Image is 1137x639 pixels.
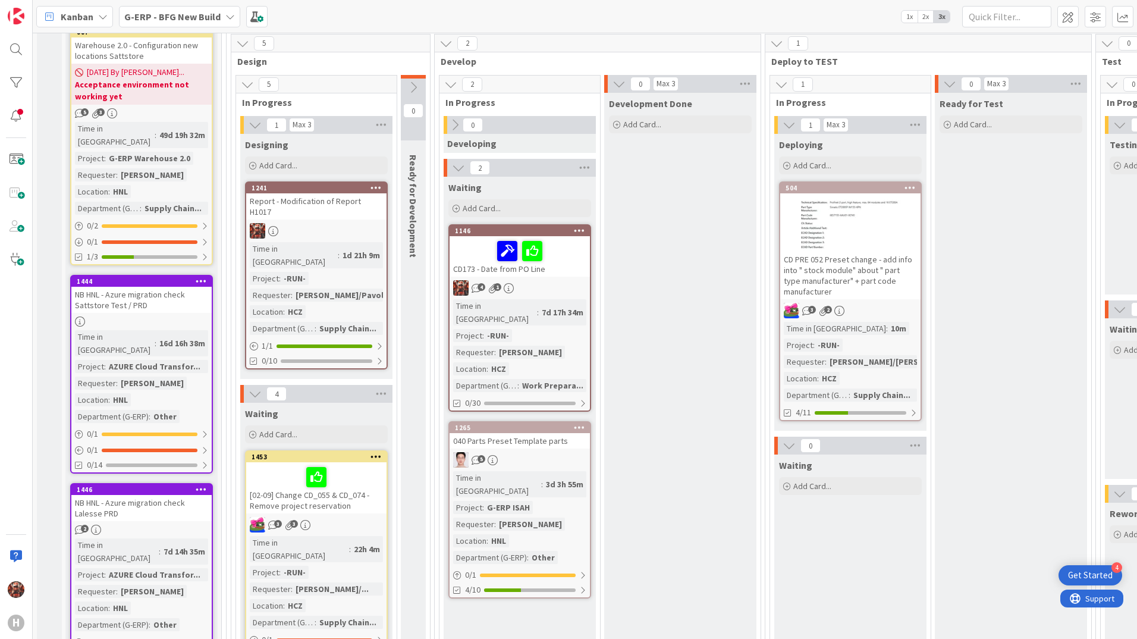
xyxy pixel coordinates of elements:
[465,584,480,596] span: 4/10
[784,372,817,385] div: Location
[250,517,265,532] img: JK
[784,303,799,318] img: JK
[453,362,486,375] div: Location
[918,11,934,23] span: 2x
[106,152,193,165] div: G-ERP Warehouse 2.0
[75,618,149,631] div: Department (G-ERP)
[250,599,283,612] div: Location
[246,223,387,239] div: JK
[827,355,969,368] div: [PERSON_NAME]/[PERSON_NAME]...
[784,322,886,335] div: Time in [GEOGRAPHIC_DATA]
[450,225,590,236] div: 1146
[116,585,118,598] span: :
[274,520,282,528] span: 3
[246,462,387,513] div: [02-09] Change CD_055 & CD_074 - Remove project reservation
[245,181,388,369] a: 1241Report - Modification of Report H1017JKTime in [GEOGRAPHIC_DATA]:1d 21h 9mProject:-RUN-Reques...
[453,379,517,392] div: Department (G-ERP)
[494,283,501,291] span: 1
[796,406,811,419] span: 4/11
[71,287,212,313] div: NB HNL - Azure migration check Sattstore Test / PRD
[110,393,131,406] div: HNL
[541,478,543,491] span: :
[780,303,921,318] div: JK
[441,55,746,67] span: Develop
[118,168,187,181] div: [PERSON_NAME]
[450,280,590,296] div: JK
[279,566,281,579] span: :
[116,377,118,390] span: :
[70,275,213,474] a: 1444NB HNL - Azure migration check Sattstore Test / PRDTime in [GEOGRAPHIC_DATA]:16d 16h 38mProje...
[250,305,283,318] div: Location
[609,98,692,109] span: Development Done
[537,306,539,319] span: :
[142,202,205,215] div: Supply Chain...
[453,551,527,564] div: Department (G-ERP)
[250,582,291,596] div: Requester
[1059,565,1122,585] div: Open Get Started checklist, remaining modules: 4
[793,77,813,92] span: 1
[494,518,496,531] span: :
[246,452,387,462] div: 1453
[954,119,992,130] span: Add Card...
[159,545,161,558] span: :
[315,322,316,335] span: :
[962,6,1051,27] input: Quick Filter...
[110,602,131,615] div: HNL
[815,339,843,352] div: -RUN-
[266,118,287,132] span: 1
[106,360,203,373] div: AZURE Cloud Transfor...
[75,79,208,102] b: Acceptance environment not working yet
[813,339,815,352] span: :
[529,551,558,564] div: Other
[116,168,118,181] span: :
[788,36,808,51] span: 1
[71,37,212,64] div: Warehouse 2.0 - Configuration new locations Sattstore
[250,242,338,268] div: Time in [GEOGRAPHIC_DATA]
[987,81,1006,87] div: Max 3
[75,410,149,423] div: Department (G-ERP)
[484,329,512,342] div: -RUN-
[252,453,387,461] div: 1453
[465,397,480,409] span: 0/30
[315,616,316,629] span: :
[496,518,565,531] div: [PERSON_NAME]
[150,618,180,631] div: Other
[8,615,24,631] div: H
[940,98,1003,109] span: Ready for Test
[108,393,110,406] span: :
[97,108,105,116] span: 3
[293,122,311,128] div: Max 3
[779,181,922,421] a: 504CD PRE 052 Preset change - add info into " stock module" about " part type manufacturer" + par...
[450,236,590,277] div: CD173 - Date from PO Line
[293,582,372,596] div: [PERSON_NAME]/...
[71,484,212,495] div: 1446
[784,355,825,368] div: Requester
[87,236,98,248] span: 0 / 1
[825,355,827,368] span: :
[403,104,423,118] span: 0
[104,360,106,373] span: :
[252,184,387,192] div: 1241
[543,478,586,491] div: 3d 3h 55m
[250,566,279,579] div: Project
[246,183,387,193] div: 1241
[106,568,203,581] div: AZURE Cloud Transfor...
[819,372,840,385] div: HCZ
[140,202,142,215] span: :
[283,599,285,612] span: :
[850,389,913,402] div: Supply Chain...
[104,568,106,581] span: :
[81,108,89,116] span: 5
[447,137,497,149] span: Developing
[155,129,156,142] span: :
[849,389,850,402] span: :
[290,520,298,528] span: 3
[245,139,288,151] span: Designing
[281,272,309,285] div: -RUN-
[800,438,821,453] span: 0
[283,305,285,318] span: :
[793,160,831,171] span: Add Card...
[478,455,485,463] span: 5
[465,569,476,581] span: 0 / 1
[242,96,382,108] span: In Progress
